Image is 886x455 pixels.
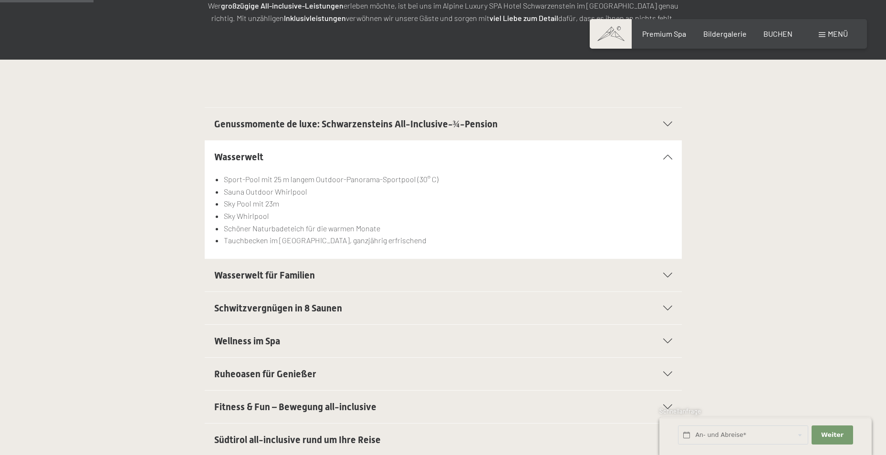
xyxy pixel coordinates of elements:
[828,29,848,38] span: Menü
[214,401,376,413] span: Fitness & Fun – Bewegung all-inclusive
[224,173,672,186] li: Sport-Pool mit 25 m langem Outdoor-Panorama-Sportpool (30° C)
[214,302,342,314] span: Schwitzvergnügen in 8 Saunen
[221,1,344,10] strong: großzügige All-inclusive-Leistungen
[224,197,672,210] li: Sky Pool mit 23m
[812,425,853,445] button: Weiter
[284,13,346,22] strong: Inklusivleistungen
[224,186,672,198] li: Sauna Outdoor Whirlpool
[224,234,672,247] li: Tauchbecken im [GEOGRAPHIC_DATA], ganzjährig erfrischend
[703,29,747,38] a: Bildergalerie
[214,368,316,380] span: Ruheoasen für Genießer
[214,269,315,281] span: Wasserwelt für Familien
[214,434,381,445] span: Südtirol all-inclusive rund um Ihre Reise
[821,431,844,439] span: Weiter
[224,222,672,235] li: Schöner Naturbadeteich für die warmen Monate
[642,29,686,38] a: Premium Spa
[214,118,498,130] span: Genussmomente de luxe: Schwarzensteins All-Inclusive-¾-Pension
[214,151,263,163] span: Wasserwelt
[214,335,280,347] span: Wellness im Spa
[659,407,701,415] span: Schnellanfrage
[224,210,672,222] li: Sky Whirlpool
[490,13,558,22] strong: viel Liebe zum Detail
[763,29,792,38] a: BUCHEN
